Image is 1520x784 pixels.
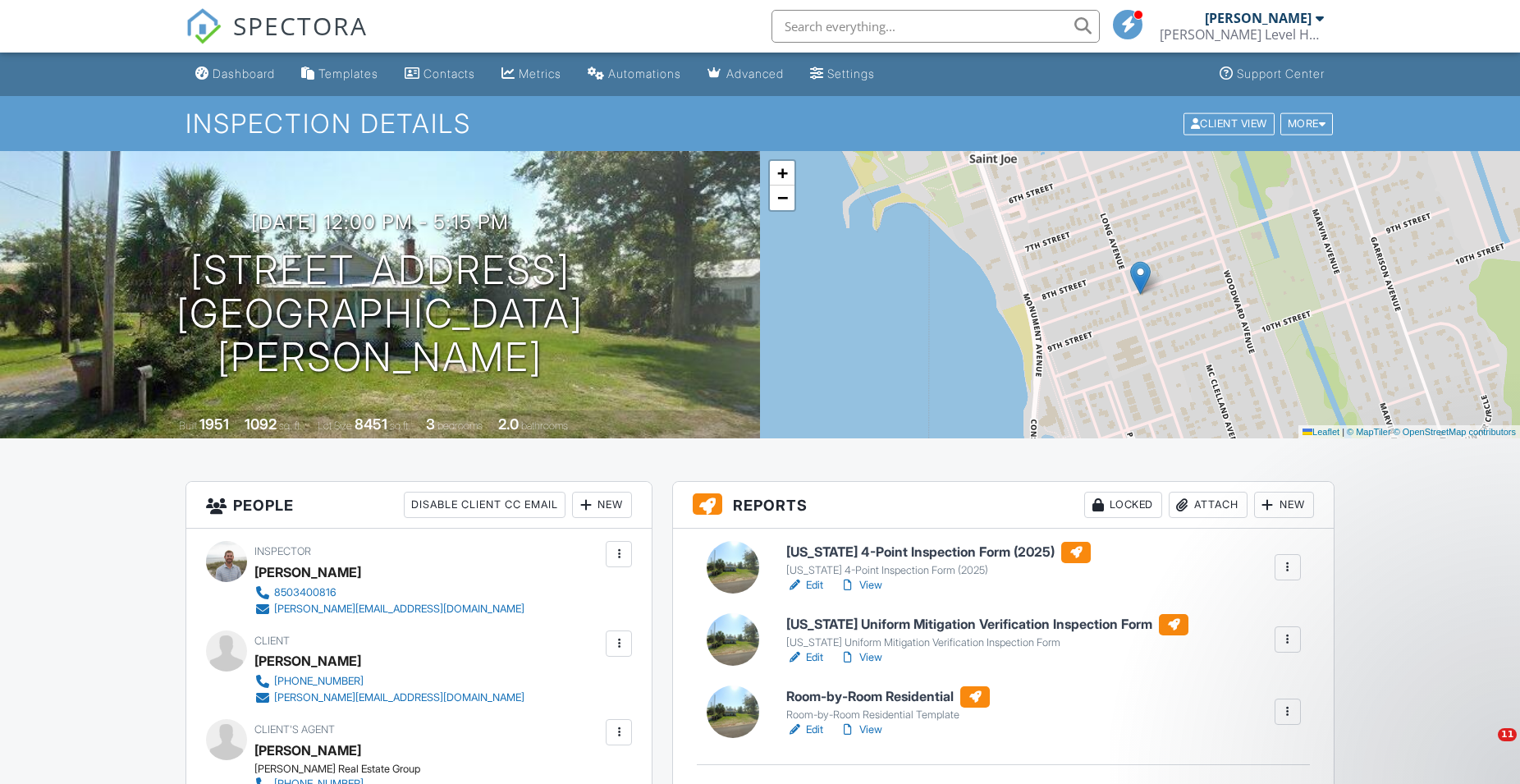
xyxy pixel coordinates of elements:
a: Contacts [398,59,482,89]
span: + [777,163,788,183]
div: Templates [318,66,378,80]
div: [PERSON_NAME][EMAIL_ADDRESS][DOMAIN_NAME] [274,603,524,616]
a: [PERSON_NAME][EMAIL_ADDRESS][DOMAIN_NAME] [254,601,524,617]
span: 11 [1498,728,1517,741]
a: [PERSON_NAME] [254,738,361,763]
a: Advanced [701,59,790,89]
div: More [1280,112,1334,135]
h1: [STREET_ADDRESS] [GEOGRAPHIC_DATA][PERSON_NAME] [26,249,734,378]
a: Edit [786,577,823,594]
div: [PERSON_NAME][EMAIL_ADDRESS][DOMAIN_NAME] [274,691,524,704]
div: Client View [1183,112,1275,135]
div: [PHONE_NUMBER] [274,675,364,688]
div: Support Center [1237,66,1325,80]
span: SPECTORA [233,8,368,43]
div: [PERSON_NAME] Real Estate Group [254,763,538,776]
a: Metrics [495,59,568,89]
span: bathrooms [521,420,568,432]
span: Lot Size [318,420,352,432]
a: Zoom out [770,186,794,210]
div: 3 [426,415,435,433]
div: Locked [1084,492,1162,518]
a: © OpenStreetMap contributors [1394,427,1516,437]
a: Room-by-Room Residential Room-by-Room Residential Template [786,686,990,722]
h3: People [186,482,652,529]
div: [US_STATE] 4-Point Inspection Form (2025) [786,564,1091,577]
div: Contacts [423,66,475,80]
a: View [840,649,882,666]
span: − [777,187,788,208]
a: [US_STATE] 4-Point Inspection Form (2025) [US_STATE] 4-Point Inspection Form (2025) [786,542,1091,578]
h3: Reports [673,482,1334,529]
a: Dashboard [189,59,282,89]
a: View [840,722,882,738]
div: Room-by-Room Residential Template [786,708,990,722]
h6: [US_STATE] Uniform Mitigation Verification Inspection Form [786,614,1188,635]
div: Automations [608,66,681,80]
div: 2.0 [498,415,519,433]
h1: Inspection Details [185,109,1335,138]
img: Marker [1130,261,1151,295]
div: New [1254,492,1314,518]
span: bedrooms [437,420,483,432]
a: 8503400816 [254,585,524,601]
h3: [DATE] 12:00 pm - 5:15 pm [251,211,509,233]
div: 1951 [199,415,229,433]
div: Attach [1169,492,1248,518]
div: Seay Level Home Inspections, LLC [1160,26,1324,43]
iframe: Intercom live chat [1464,728,1504,768]
img: The Best Home Inspection Software - Spectora [185,8,222,44]
a: Support Center [1213,59,1331,89]
h6: [US_STATE] 4-Point Inspection Form (2025) [786,542,1091,563]
a: [PERSON_NAME][EMAIL_ADDRESS][DOMAIN_NAME] [254,690,524,706]
span: Client [254,635,290,647]
span: sq.ft. [390,420,410,432]
div: Settings [827,66,875,80]
a: Leaflet [1303,427,1339,437]
div: [PERSON_NAME] [254,560,361,585]
input: Search everything... [771,10,1100,43]
a: Zoom in [770,161,794,186]
div: Metrics [519,66,561,80]
a: [PHONE_NUMBER] [254,673,524,690]
div: 8451 [355,415,387,433]
span: | [1342,427,1344,437]
div: 1092 [245,415,277,433]
span: Inspector [254,545,311,557]
span: sq. ft. [279,420,302,432]
span: Client's Agent [254,723,335,736]
a: Automations (Basic) [581,59,688,89]
a: Settings [803,59,881,89]
span: Built [179,420,197,432]
a: © MapTiler [1347,427,1391,437]
div: Disable Client CC Email [404,492,565,518]
div: 8503400816 [274,586,337,599]
a: View [840,577,882,594]
a: Templates [295,59,385,89]
div: [PERSON_NAME] [254,649,361,673]
a: Edit [786,722,823,738]
h6: Room-by-Room Residential [786,686,990,708]
a: [US_STATE] Uniform Mitigation Verification Inspection Form [US_STATE] Uniform Mitigation Verifica... [786,614,1188,650]
div: Dashboard [213,66,275,80]
div: New [572,492,632,518]
a: Client View [1182,117,1279,129]
a: Edit [786,649,823,666]
a: SPECTORA [185,22,368,57]
div: Advanced [726,66,784,80]
div: [US_STATE] Uniform Mitigation Verification Inspection Form [786,636,1188,649]
div: [PERSON_NAME] [1205,10,1312,26]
